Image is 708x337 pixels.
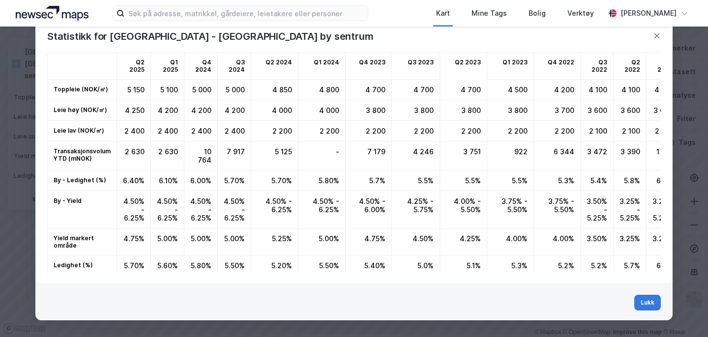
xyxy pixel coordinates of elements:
[346,53,392,80] td: Q4 2023
[48,228,117,255] td: Yield markert område
[581,170,614,191] div: 5.4%
[251,53,298,80] td: Q2 2024
[218,255,251,276] div: 5.50%
[534,141,581,170] div: 6 344
[614,121,647,141] div: 2 100
[117,255,151,276] div: 5.70%
[16,6,88,21] img: logo.a4113a55bc3d86da70a041830d287a7e.svg
[298,53,346,80] td: Q1 2024
[472,7,507,19] div: Mine Tags
[117,191,151,228] div: 4.50% - 6.25%
[440,191,487,228] div: 4.00% - 5.50%
[151,228,184,255] div: 5.00%
[392,255,440,276] div: 5.0%
[298,100,346,121] div: 4 000
[440,170,487,191] div: 5.5%
[487,228,534,255] div: 4.00%
[346,141,392,170] div: 7 179
[487,53,534,80] td: Q1 2023
[581,80,614,100] div: 4 100
[647,191,679,228] div: 3.25% - 5.25%
[581,100,614,121] div: 3 600
[151,121,184,141] div: 2 400
[151,170,184,191] div: 6.10%
[184,170,218,191] div: 6.00%
[529,7,546,19] div: Bolig
[534,53,581,80] td: Q4 2022
[48,255,117,276] td: Ledighet (%)
[534,121,581,141] div: 2 200
[487,255,534,276] div: 5.3%
[392,100,440,121] div: 3 800
[659,290,708,337] iframe: Chat Widget
[647,170,679,191] div: 6.2%
[117,170,151,191] div: 6.40%
[251,100,298,121] div: 4 000
[117,80,151,100] div: 5 150
[440,53,487,80] td: Q2 2023
[392,191,440,228] div: 4.25% - 5.75%
[487,121,534,141] div: 2 200
[346,170,392,191] div: 5.7%
[581,191,614,228] div: 3.50% - 5.25%
[581,121,614,141] div: 2 100
[614,255,647,276] div: 5.7%
[298,170,346,191] div: 5.80%
[487,100,534,121] div: 3 800
[251,80,298,100] div: 4 850
[614,141,647,170] div: 3 390
[534,255,581,276] div: 5.2%
[151,191,184,228] div: 4.50% - 6.25%
[346,80,392,100] div: 4 700
[620,7,677,19] div: [PERSON_NAME]
[117,141,151,170] div: 2 630
[117,121,151,141] div: 2 400
[251,255,298,276] div: 5.20%
[251,228,298,255] div: 5.25%
[117,228,151,255] div: 4.75%
[392,80,440,100] div: 4 700
[487,141,534,170] div: 922
[581,53,614,80] td: Q3 2022
[392,228,440,255] div: 4.50%
[151,80,184,100] div: 5 100
[184,100,218,121] div: 4 200
[440,100,487,121] div: 3 800
[567,7,594,19] div: Verktøy
[346,191,392,228] div: 4.50% - 6.00%
[218,228,251,255] div: 5.00%
[117,53,151,80] td: Q2 2025
[184,228,218,255] div: 5.00%
[614,170,647,191] div: 5.8%
[218,121,251,141] div: 2 400
[440,255,487,276] div: 5.1%
[659,290,708,337] div: Kontrollprogram for chat
[184,191,218,228] div: 4.50% - 6.25%
[251,170,298,191] div: 5.70%
[48,80,117,100] td: Toppleie (NOK/㎡)
[581,255,614,276] div: 5.2%
[117,100,151,121] div: 4 250
[151,100,184,121] div: 4 200
[647,80,679,100] div: 4 100
[124,6,368,21] input: Søk på adresse, matrikkel, gårdeiere, leietakere eller personer
[487,191,534,228] div: 3.75% - 5.50%
[534,228,581,255] div: 4.00%
[534,80,581,100] div: 4 200
[184,255,218,276] div: 5.80%
[614,228,647,255] div: 3.25%
[184,121,218,141] div: 2 400
[614,80,647,100] div: 4 100
[534,191,581,228] div: 3.75% - 5.50%
[614,53,647,80] td: Q2 2022
[48,121,117,141] td: Leie lav (NOK/㎡)
[151,141,184,170] div: 2 630
[184,141,218,170] div: 10 764
[251,121,298,141] div: 2 200
[392,170,440,191] div: 5.5%
[184,53,218,80] td: Q4 2024
[218,170,251,191] div: 5.70%
[440,80,487,100] div: 4 700
[440,141,487,170] div: 3 751
[298,228,346,255] div: 5.00%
